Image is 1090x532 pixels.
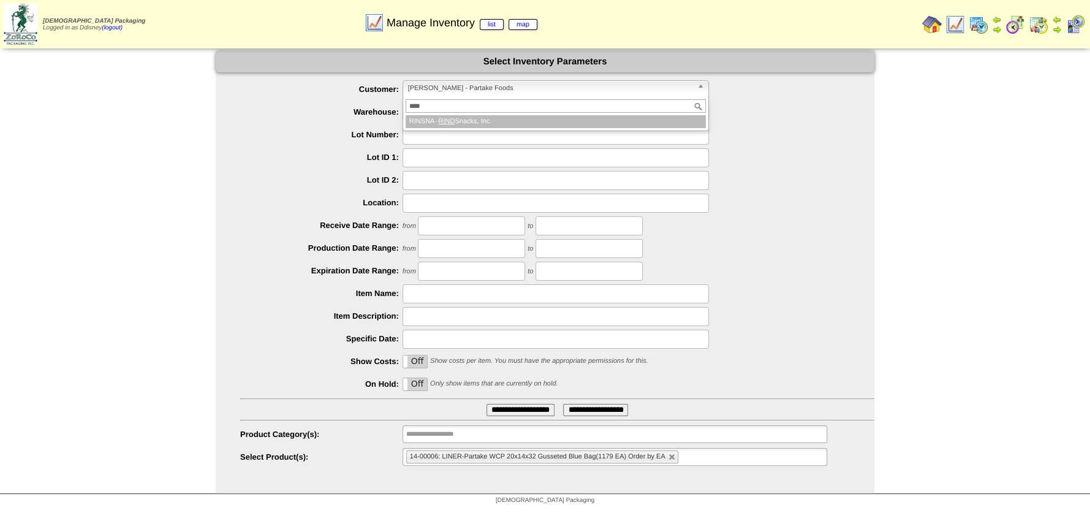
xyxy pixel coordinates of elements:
label: Off [403,378,428,390]
img: arrowright.gif [992,25,1002,34]
label: Select Product(s): [240,452,403,462]
label: Lot Number: [240,130,403,139]
label: Show Costs: [240,357,403,366]
label: Location: [240,198,403,207]
img: calendarprod.gif [969,15,988,34]
div: OnOff [403,378,428,391]
img: arrowleft.gif [992,15,1002,25]
img: arrowleft.gif [1052,15,1062,25]
a: list [480,19,504,30]
span: Show costs per item. You must have the appropriate permissions for this. [430,357,648,365]
label: Customer: [240,85,403,94]
span: [DEMOGRAPHIC_DATA] Packaging [43,18,145,25]
label: Production Date Range: [240,243,403,253]
label: Off [403,355,428,368]
img: line_graph.gif [365,13,384,32]
span: Logged in as Ddisney [43,18,145,31]
img: calendarinout.gif [1029,15,1048,34]
div: Select Inventory Parameters [216,51,874,72]
label: Warehouse: [240,107,403,116]
span: Manage Inventory [387,17,537,29]
a: (logout) [102,25,123,31]
span: Only show items that are currently on hold. [430,380,558,387]
img: calendarcustomer.gif [1065,15,1085,34]
div: OnOff [403,355,428,368]
label: Expiration Date Range: [240,266,403,275]
img: home.gif [922,15,942,34]
label: Lot ID 2: [240,175,403,184]
label: Item Name: [240,289,403,298]
span: from [403,268,416,275]
li: RINSNA - Snacks, Inc. [406,115,706,128]
label: On Hold: [240,379,403,389]
span: [DEMOGRAPHIC_DATA] Packaging [496,497,594,504]
img: arrowright.gif [1052,25,1062,34]
em: RIND [438,118,455,125]
span: to [528,245,533,253]
span: from [403,222,416,230]
span: [PERSON_NAME] - Partake Foods [408,81,692,96]
span: 14-00006: LINER-Partake WCP 20x14x32 Gusseted Blue Bag(1179 EA) Order by EA [410,453,665,460]
img: zoroco-logo-small.webp [4,4,37,45]
a: map [509,19,537,30]
label: Item Description: [240,311,403,321]
label: Product Category(s): [240,430,403,439]
img: line_graph.gif [945,15,965,34]
label: Specific Date: [240,334,403,343]
img: calendarblend.gif [1005,15,1025,34]
span: to [528,222,533,230]
label: Receive Date Range: [240,221,403,230]
span: from [403,245,416,253]
span: to [528,268,533,275]
label: Lot ID 1: [240,153,403,162]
